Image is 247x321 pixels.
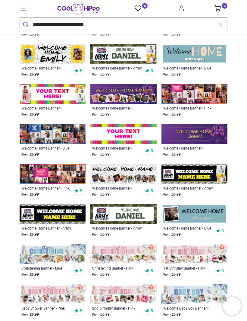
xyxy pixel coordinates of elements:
strong: £ 6.99 [163,32,181,37]
strong: £ 6.99 [163,72,181,77]
a: Welcome Home Banner - Purple & Gold Design [163,146,213,150]
strong: £ 6.99 [92,232,110,237]
strong: £ 6.99 [92,32,110,37]
span: From [92,313,99,316]
sup: 0 [142,3,148,9]
img: Personalised Welcome Home Banner - Purple & Gold Design - Custom Name & 9 Photo Upload [90,84,156,104]
strong: £ 6.99 [21,232,39,237]
strong: £ 6.99 [92,312,110,317]
sup: 0 [222,3,227,9]
span: From [21,33,29,36]
div: Baby Shower Banner - Pink Rabbit Floral Welcome [21,306,71,310]
a: 1st Birthday Banner - Pink Rabbit Floral Welcome [163,266,213,270]
strong: £ 6.99 [163,312,181,317]
strong: £ 6.99 [92,72,110,77]
img: Cool Hippo [57,2,100,14]
div: Christening Banner - Pink Rabbit Floral Welcome [92,266,142,270]
img: Personalised Welcome Home Banner - Friends Theme - Custom Name & 2 Photo Upload [20,44,86,64]
span: From [92,193,99,196]
img: Personalised Happy 2nd Birthday Banner - Pink Rabbit Floral Welcome - Custom Name & 9 Photo [90,284,156,304]
span: From [21,273,29,276]
strong: £ 6.99 [92,272,110,277]
a: Welcome Home Banner - Pink Photo Collage [21,186,71,190]
img: Personalised Welcome Baby Boy Banner - Blue Rabbit Floral - 9 Photo Upload [161,284,227,304]
strong: £ 6.99 [21,32,39,37]
span: From [163,313,170,316]
span: 5 [151,148,153,153]
button: Clear [214,18,227,31]
img: Personalised Welcome Home Banner - Pink Photo Collage - Custom Name & 30 Photo Upload [20,164,86,184]
div: Welcome Home Banner - Pink Photo Collage [163,106,213,110]
span: From [163,113,170,116]
a: 2nd Birthday Banner - Pink Rabbit Floral Welcome [92,306,142,310]
a: 0 [135,5,148,12]
span: From [92,113,99,116]
div: Welcome Home Banner - Army [163,186,213,190]
span: From [21,153,29,156]
strong: £ 6.99 [21,112,39,117]
strong: £ 6.99 [92,112,110,117]
div: Welcome Home Banner - Army Camo Design [92,226,142,230]
button: Submit [20,18,33,31]
img: Personalised Welcome Home Banner - Army - Custom Name & 2 Photo Upload [161,164,227,184]
span: 5 [80,308,82,313]
span: 5 [80,188,82,193]
span: 5 [221,268,224,273]
span: From [21,313,29,316]
a: Welcome Home Banner - Rainbow Stripy [21,106,71,110]
a: Welcome Home Banner - Army [21,226,71,230]
div: Welcome Home Banner - Blue Photo Collage [21,146,71,150]
a: Welcome Home Banner - Rainbow Stripy [92,146,142,150]
a: Welcome Home Banner - Blue [163,226,213,230]
span: From [21,73,29,76]
span: From [163,153,170,156]
img: Personalised Welcome Home Banner - Rainbow Stripy - Custom Name [90,124,156,144]
span: From [92,233,99,236]
span: From [92,73,99,76]
img: Personalised Welcome Home Banner - Army Camo Design - Custom Name [90,204,156,224]
a: Welcome Baby Boy Banner - Blue Rabbit Floral [163,306,213,310]
a: Logo of Cool Hippo [57,2,100,14]
a: Welcome Home Banner - Blue [163,66,213,70]
span: From [92,153,99,156]
span: From [21,193,29,196]
span: 5 [151,268,153,273]
span: From [21,233,29,236]
img: Personalised Welcome Home Banner - Army Camo Design - Custom Name & 2 Photo Upload [90,44,156,64]
img: Personalised Welcome Home Banner - Blue Photo Collage - Custom Name & 25 Photo Upload [20,124,86,144]
img: Personalised Welcome Home Banner - Army - Custom Name [20,204,86,224]
span: From [163,193,170,196]
span: From [92,33,99,36]
strong: £ 6.99 [21,272,39,277]
strong: £ 6.99 [21,192,39,197]
span: From [21,113,29,116]
img: Personalised Welcome Home Banner - Purple & Gold Design - Custom Name [161,124,227,144]
a: Welcome Home Banner - Friends Theme [92,186,142,190]
iframe: Brevo live chat [223,297,241,315]
strong: £ 6.99 [21,152,39,157]
img: Personalised Baby Shower Banner - Pink Rabbit Floral Welcome - Custom Name & 9 Photo Upload [20,284,86,304]
a: Welcome Home Banner - Army Camo Design [92,66,142,70]
a: 0 [214,7,227,11]
img: Personalised Welcome Home Banner - Friends Theme - Custom Name & 9 Photo Upload [90,164,156,184]
span: 5 [80,68,82,73]
strong: £ 6.99 [163,152,181,157]
a: Account Info [178,7,184,11]
span: 5 [221,228,224,233]
strong: £ 6.99 [21,312,39,317]
span: 5 [151,308,153,313]
img: Personalised Happy 1st Birthday Banner - Pink Rabbit Floral Welcome - Custom Name & 9 Photo [161,244,227,264]
strong: £ 6.99 [163,232,181,237]
strong: £ 6.99 [163,272,181,277]
img: Personalised Welcome Home Banner - Blue - Custom Name [161,44,227,64]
